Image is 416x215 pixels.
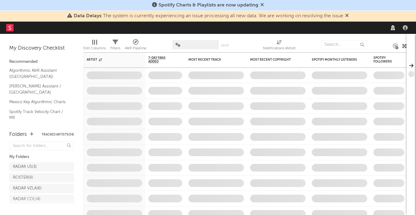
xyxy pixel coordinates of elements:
div: ROSTER ( 9 ) [13,174,33,181]
a: Spotify Track Velocity Chart / MX [9,108,68,121]
span: : The system is currently experiencing an issue processing all new data. We are working on resolv... [74,14,343,18]
a: RADAR VZLA(6) [9,184,74,193]
input: Search for folders... [9,141,74,150]
a: Algorithmic A&R Assistant ([GEOGRAPHIC_DATA]) [9,67,68,80]
div: Spotify Monthly Listeners [312,58,358,62]
div: Most Recent Track [188,58,235,62]
a: [PERSON_NAME] Assistant / [GEOGRAPHIC_DATA] [9,83,68,95]
div: Most Recent Copyright [250,58,296,62]
div: A&R Pipeline [125,37,146,55]
a: RADAR US(3) [9,162,74,172]
a: RADAR COL(4) [9,195,74,204]
div: Spotify Followers [373,56,395,63]
div: Artist [87,58,133,62]
input: Search... [321,40,367,49]
div: RADAR COL ( 4 ) [13,196,40,203]
div: RADAR VZLA ( 6 ) [13,185,42,192]
div: Recommended [9,58,74,66]
div: Filters [110,37,120,55]
div: Notifications (Artist) [263,37,295,55]
span: Dismiss [260,3,264,8]
span: 7-Day Fans Added [148,56,173,63]
div: My Folders [9,153,74,161]
button: Save [221,44,229,47]
span: Dismiss [345,14,349,18]
div: Edit Columns [83,37,106,55]
span: Spotify Charts & Playlists are now updating [159,3,258,8]
div: A&R Pipeline [125,45,146,52]
button: Tracked Artists(34) [42,133,74,136]
div: My Discovery Checklist [9,45,74,52]
a: Mexico Key Algorithmic Charts [9,99,68,105]
div: Edit Columns [83,45,106,52]
div: RADAR US ( 3 ) [13,163,37,171]
div: Notifications (Artist) [263,45,295,52]
div: Folders [9,131,27,138]
a: ROSTER(9) [9,173,74,182]
span: Data Delays [74,14,101,18]
div: Filters [110,45,120,52]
